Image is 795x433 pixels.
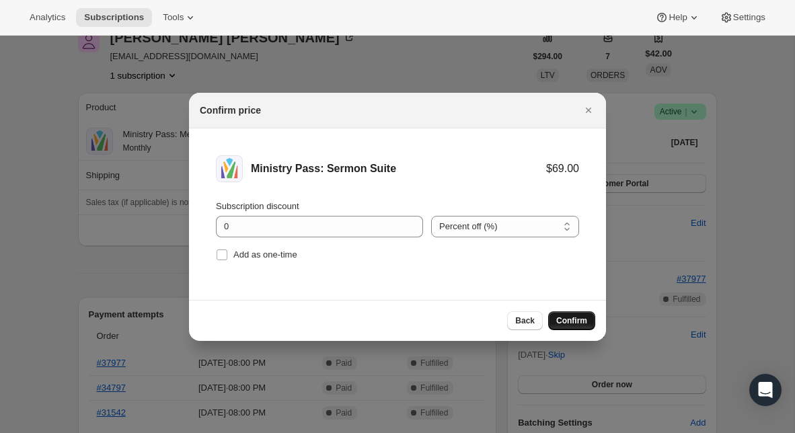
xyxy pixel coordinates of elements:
[507,311,543,330] button: Back
[251,162,546,175] div: Ministry Pass: Sermon Suite
[546,162,579,175] div: $69.00
[163,12,184,23] span: Tools
[548,311,595,330] button: Confirm
[733,12,765,23] span: Settings
[233,249,297,260] span: Add as one-time
[216,201,299,211] span: Subscription discount
[216,155,243,182] img: Ministry Pass: Sermon Suite
[22,8,73,27] button: Analytics
[76,8,152,27] button: Subscriptions
[579,101,598,120] button: Close
[556,315,587,326] span: Confirm
[155,8,205,27] button: Tools
[84,12,144,23] span: Subscriptions
[515,315,535,326] span: Back
[200,104,261,117] h2: Confirm price
[30,12,65,23] span: Analytics
[712,8,773,27] button: Settings
[749,374,782,406] div: Open Intercom Messenger
[669,12,687,23] span: Help
[647,8,708,27] button: Help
